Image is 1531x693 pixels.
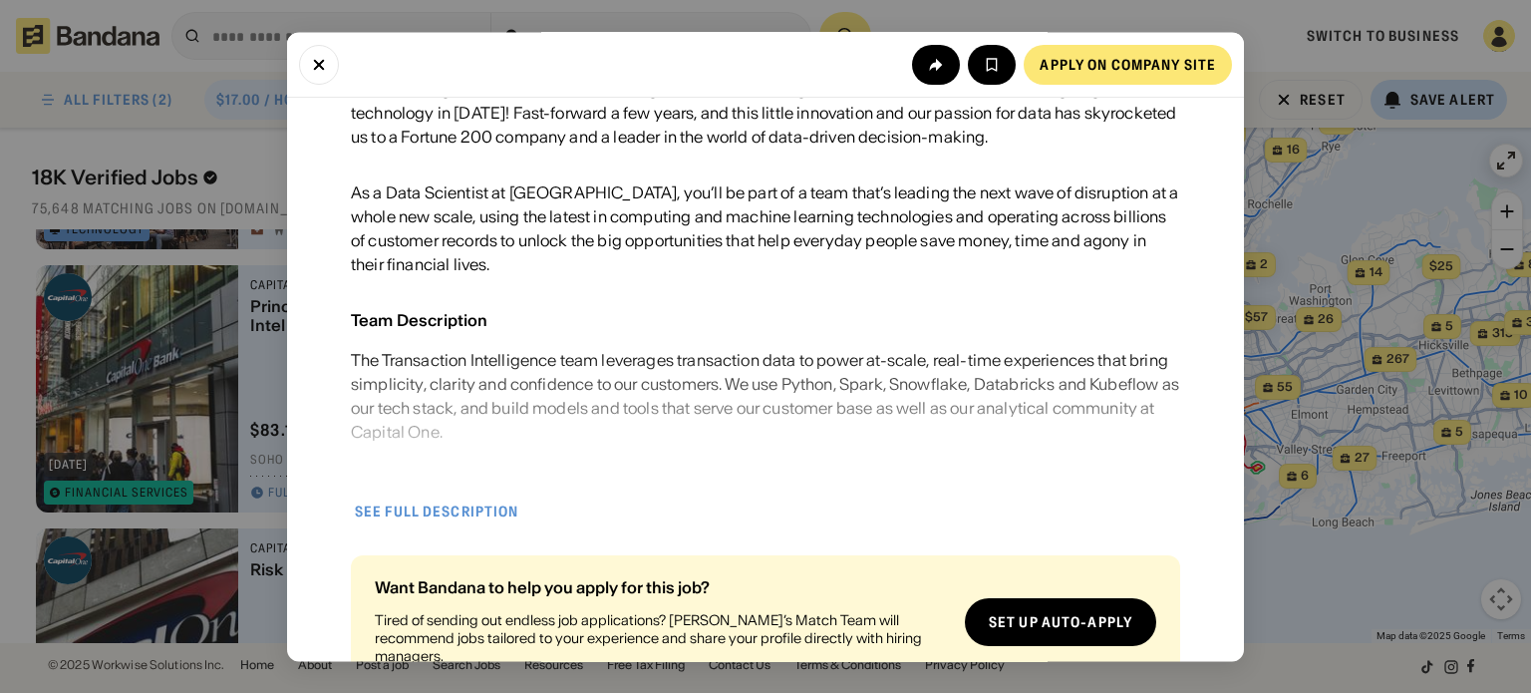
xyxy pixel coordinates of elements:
span: Data is at the center of everything we do. As a startup, we disrupted the credit card industry by... [351,56,1176,148]
span: As a Data Scientist at [GEOGRAPHIC_DATA], you’ll be part of a team that’s leading the next wave o... [351,183,1178,275]
div: Set up auto-apply [989,616,1132,630]
b: Team Description [351,311,488,331]
button: Close [299,44,339,84]
div: Tired of sending out endless job applications? [PERSON_NAME]’s Match Team will recommend jobs tai... [375,612,949,667]
div: See full description [355,506,518,520]
div: Apply on company site [1040,57,1216,71]
span: The Transaction Intelligence team leverages transaction data to power at-scale, real-time experie... [351,351,1179,443]
div: Want Bandana to help you apply for this job? [375,580,949,596]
